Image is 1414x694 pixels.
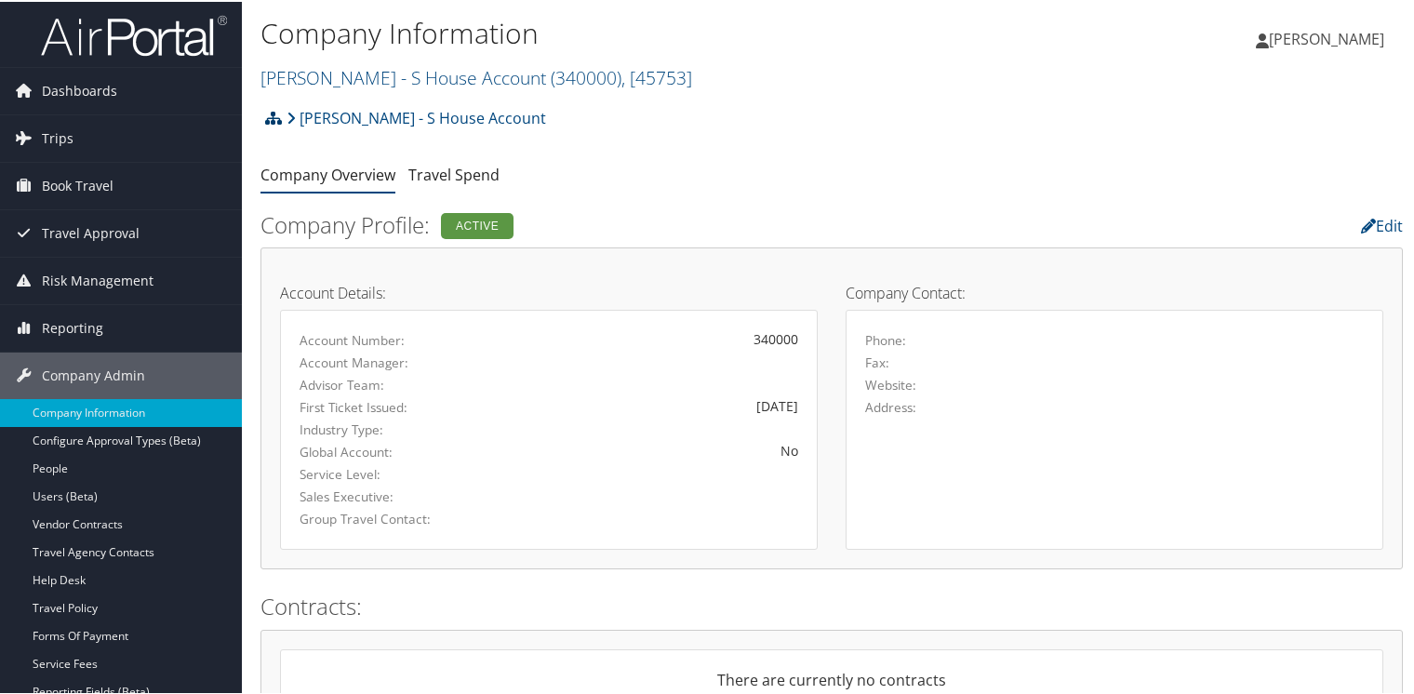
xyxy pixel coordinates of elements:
[280,284,818,299] h4: Account Details:
[475,327,798,347] div: 340000
[865,352,889,370] label: Fax:
[42,256,153,302] span: Risk Management
[475,439,798,459] div: No
[300,419,447,437] label: Industry Type:
[260,63,692,88] a: [PERSON_NAME] - S House Account
[300,374,447,393] label: Advisor Team:
[441,211,514,237] div: Active
[865,396,916,415] label: Address:
[846,284,1383,299] h4: Company Contact:
[260,207,1013,239] h2: Company Profile:
[300,486,447,504] label: Sales Executive:
[300,396,447,415] label: First Ticket Issued:
[42,208,140,255] span: Travel Approval
[1256,9,1403,65] a: [PERSON_NAME]
[551,63,621,88] span: ( 340000 )
[300,463,447,482] label: Service Level:
[408,163,500,183] a: Travel Spend
[260,12,1022,51] h1: Company Information
[475,394,798,414] div: [DATE]
[42,161,113,207] span: Book Travel
[287,98,546,135] a: [PERSON_NAME] - S House Account
[1361,214,1403,234] a: Edit
[260,589,1403,621] h2: Contracts:
[41,12,227,56] img: airportal-logo.png
[865,329,906,348] label: Phone:
[300,352,447,370] label: Account Manager:
[300,441,447,460] label: Global Account:
[260,163,395,183] a: Company Overview
[300,329,447,348] label: Account Number:
[42,113,73,160] span: Trips
[1269,27,1384,47] span: [PERSON_NAME]
[300,508,447,527] label: Group Travel Contact:
[865,374,916,393] label: Website:
[621,63,692,88] span: , [ 45753 ]
[42,303,103,350] span: Reporting
[42,351,145,397] span: Company Admin
[42,66,117,113] span: Dashboards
